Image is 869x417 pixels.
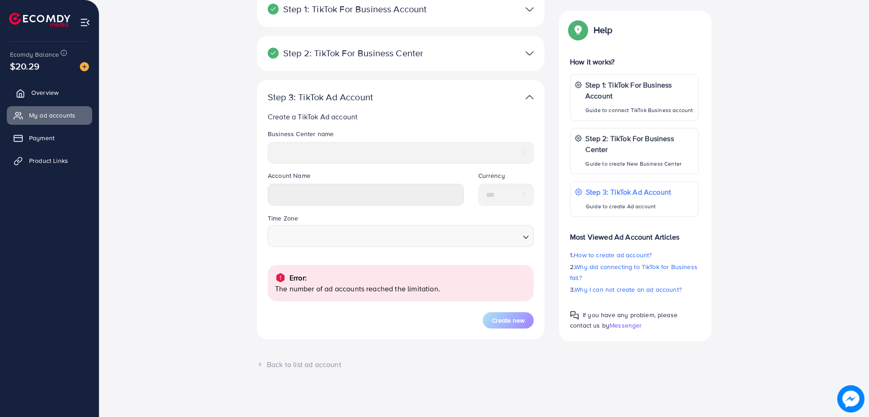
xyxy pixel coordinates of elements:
p: How it works? [570,56,699,67]
img: TikTok partner [525,3,534,16]
input: Search for option [272,227,519,244]
img: TikTok partner [525,47,534,60]
a: Product Links [7,152,92,170]
a: Overview [7,83,92,102]
p: Guide to connect TikTok Business account [585,105,694,116]
img: TikTok partner [525,91,534,104]
div: Back to list ad account [257,359,545,370]
legend: Currency [478,171,534,184]
p: Create a TikTok Ad account [268,111,537,122]
p: 3. [570,284,699,295]
a: My ad accounts [7,106,92,124]
img: Popup guide [570,311,579,320]
img: menu [80,17,90,28]
span: How to create ad account? [574,250,652,260]
img: image [837,385,864,412]
img: logo [9,13,70,27]
p: Step 3: TikTok Ad Account [268,92,440,103]
span: Why I can not create an ad account? [574,285,682,294]
span: My ad accounts [29,111,75,120]
div: Search for option [268,225,534,247]
label: Time Zone [268,214,298,223]
p: Step 1: TikTok For Business Account [268,4,440,15]
img: image [80,62,89,71]
p: Error: [290,272,307,283]
legend: Account Name [268,171,464,184]
span: $20.29 [10,59,39,73]
p: 2. [570,261,699,283]
span: Overview [31,88,59,97]
span: Create new [492,316,525,325]
p: Guide to create New Business Center [585,158,694,169]
p: Help [594,25,613,35]
p: Step 3: TikTok Ad Account [586,186,671,197]
p: Step 2: TikTok For Business Center [585,133,694,155]
img: Popup guide [570,22,586,38]
span: If you have any problem, please contact us by [570,310,678,330]
a: Payment [7,129,92,147]
p: 1. [570,250,699,260]
button: Create new [483,312,534,329]
span: Payment [29,133,54,142]
p: Most Viewed Ad Account Articles [570,224,699,242]
p: The number of ad accounts reached the limitation. [275,283,526,294]
p: Step 2: TikTok For Business Center [268,48,440,59]
p: Step 1: TikTok For Business Account [585,79,694,101]
legend: Business Center name [268,129,534,142]
span: Messenger [609,321,642,330]
span: Why did connecting to TikTok for Business fail? [570,262,697,282]
span: Product Links [29,156,68,165]
img: alert [275,272,286,283]
span: Ecomdy Balance [10,50,59,59]
p: Guide to create Ad account [586,201,671,212]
